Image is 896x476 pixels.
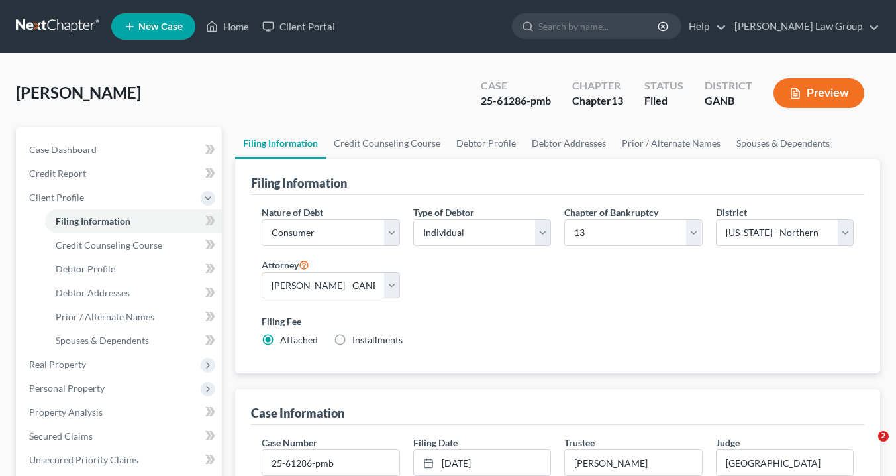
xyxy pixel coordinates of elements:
span: Spouses & Dependents [56,335,149,346]
span: Credit Report [29,168,86,179]
div: Filing Information [251,175,347,191]
span: [PERSON_NAME] [16,83,141,102]
a: Spouses & Dependents [728,127,838,159]
span: Debtor Addresses [56,287,130,298]
a: Debtor Profile [45,257,222,281]
span: Case Dashboard [29,144,97,155]
a: Debtor Profile [448,127,524,159]
span: Unsecured Priority Claims [29,454,138,465]
a: Help [682,15,726,38]
label: Filing Date [413,436,458,449]
div: Status [644,78,683,93]
div: Chapter [572,93,623,109]
a: Credit Report [19,162,222,186]
label: Trustee [564,436,595,449]
a: Prior / Alternate Names [45,305,222,329]
label: Attorney [262,257,309,272]
button: Preview [773,78,864,108]
label: Filing Fee [262,314,854,328]
span: Installments [352,334,403,345]
span: Credit Counseling Course [56,239,162,251]
label: Judge [716,436,740,449]
label: District [716,206,747,219]
a: Secured Claims [19,424,222,448]
input: -- [717,450,853,475]
div: Case [481,78,551,93]
a: Debtor Addresses [524,127,614,159]
input: Search by name... [538,14,660,38]
span: Secured Claims [29,430,93,442]
span: Real Property [29,359,86,370]
span: 2 [878,431,889,442]
a: Prior / Alternate Names [614,127,728,159]
span: New Case [138,22,183,32]
label: Nature of Debt [262,206,323,219]
a: Client Portal [256,15,342,38]
label: Chapter of Bankruptcy [564,206,658,219]
div: Chapter [572,78,623,93]
span: Filing Information [56,215,130,227]
label: Case Number [262,436,317,449]
a: [DATE] [414,450,550,475]
span: Client Profile [29,192,84,203]
span: 13 [611,94,623,107]
span: Prior / Alternate Names [56,311,154,322]
a: Unsecured Priority Claims [19,448,222,472]
span: Attached [280,334,318,345]
iframe: Intercom live chat [851,431,883,463]
div: GANB [705,93,752,109]
a: Case Dashboard [19,138,222,162]
div: District [705,78,752,93]
a: Property Analysis [19,400,222,424]
input: -- [565,450,701,475]
a: Home [199,15,256,38]
a: Filing Information [235,127,326,159]
a: Credit Counseling Course [326,127,448,159]
div: Filed [644,93,683,109]
div: Case Information [251,405,344,421]
div: 25-61286-pmb [481,93,551,109]
label: Type of Debtor [413,206,474,219]
a: Spouses & Dependents [45,329,222,353]
input: Enter case number... [262,450,399,475]
a: Filing Information [45,209,222,233]
span: Personal Property [29,383,105,394]
a: Credit Counseling Course [45,233,222,257]
a: [PERSON_NAME] Law Group [728,15,879,38]
span: Debtor Profile [56,263,115,274]
span: Property Analysis [29,406,103,418]
a: Debtor Addresses [45,281,222,305]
